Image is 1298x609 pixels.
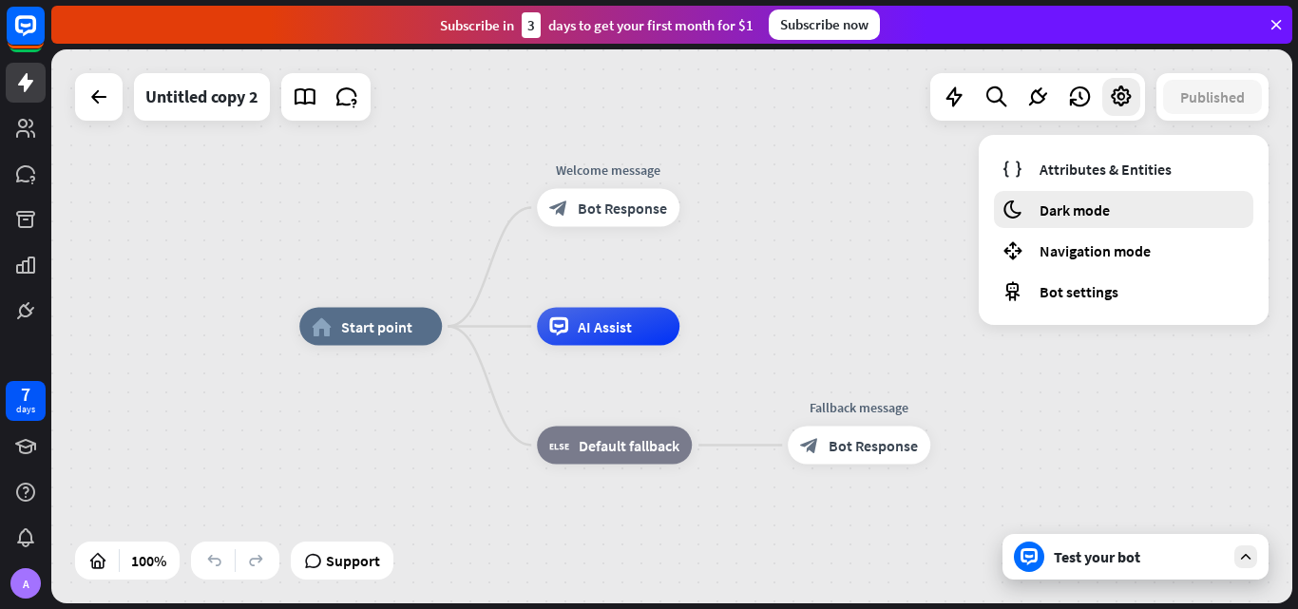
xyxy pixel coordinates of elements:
span: Bot Response [829,436,918,455]
span: Default fallback [579,436,679,455]
span: Start point [341,317,412,336]
div: 100% [125,545,172,576]
div: days [16,403,35,416]
span: Bot Response [578,199,667,218]
div: 3 [522,12,541,38]
span: Attributes & Entities [1040,160,1172,179]
div: A [10,568,41,599]
span: AI Assist [578,317,632,336]
span: Dark mode [1040,200,1110,219]
button: Published [1163,80,1262,114]
i: block_bot_response [549,199,568,218]
a: Attributes & Entities [994,150,1253,187]
span: Support [326,545,380,576]
i: home_2 [312,317,332,336]
div: Subscribe now [769,10,880,40]
div: Welcome message [523,161,694,180]
div: 7 [21,386,30,403]
div: Fallback message [773,398,945,417]
i: block_fallback [549,436,569,455]
a: 7 days [6,381,46,421]
div: Subscribe in days to get your first month for $1 [440,12,754,38]
span: Navigation mode [1040,241,1151,260]
button: Open LiveChat chat widget [15,8,72,65]
i: moon [1002,199,1023,220]
i: block_bot_response [800,436,819,455]
span: Bot settings [1040,282,1118,301]
div: Untitled copy 2 [145,73,258,121]
div: Test your bot [1054,547,1225,566]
